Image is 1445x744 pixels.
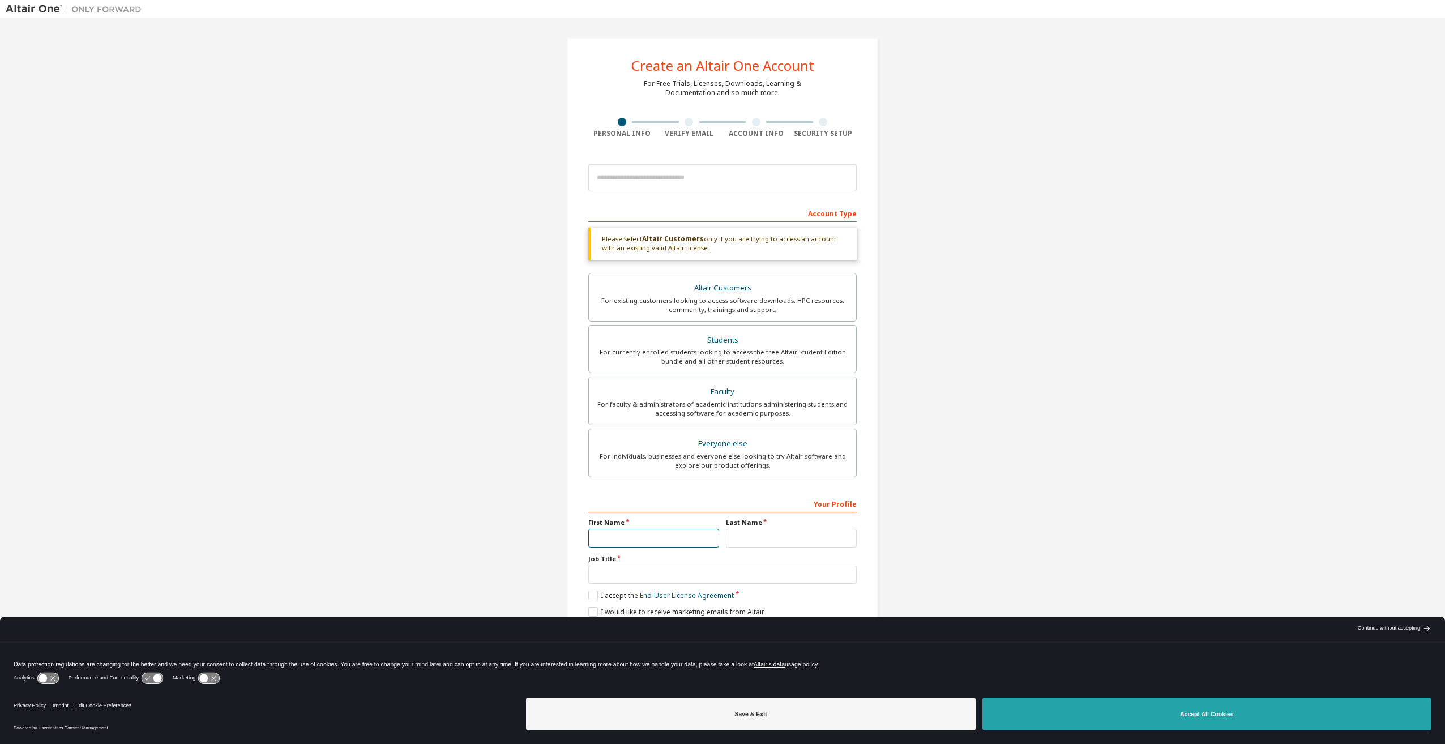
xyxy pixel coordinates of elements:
[631,59,814,72] div: Create an Altair One Account
[596,296,849,314] div: For existing customers looking to access software downloads, HPC resources, community, trainings ...
[644,79,801,97] div: For Free Trials, Licenses, Downloads, Learning & Documentation and so much more.
[588,494,857,512] div: Your Profile
[588,129,656,138] div: Personal Info
[588,591,734,600] label: I accept the
[588,607,764,617] label: I would like to receive marketing emails from Altair
[790,129,857,138] div: Security Setup
[588,228,857,260] div: Please select only if you are trying to access an account with an existing valid Altair license.
[588,554,857,563] label: Job Title
[596,332,849,348] div: Students
[588,518,719,527] label: First Name
[588,204,857,222] div: Account Type
[596,400,849,418] div: For faculty & administrators of academic institutions administering students and accessing softwa...
[6,3,147,15] img: Altair One
[722,129,790,138] div: Account Info
[656,129,723,138] div: Verify Email
[596,280,849,296] div: Altair Customers
[596,436,849,452] div: Everyone else
[726,518,857,527] label: Last Name
[596,452,849,470] div: For individuals, businesses and everyone else looking to try Altair software and explore our prod...
[640,591,734,600] a: End-User License Agreement
[596,384,849,400] div: Faculty
[642,234,704,243] b: Altair Customers
[596,348,849,366] div: For currently enrolled students looking to access the free Altair Student Edition bundle and all ...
